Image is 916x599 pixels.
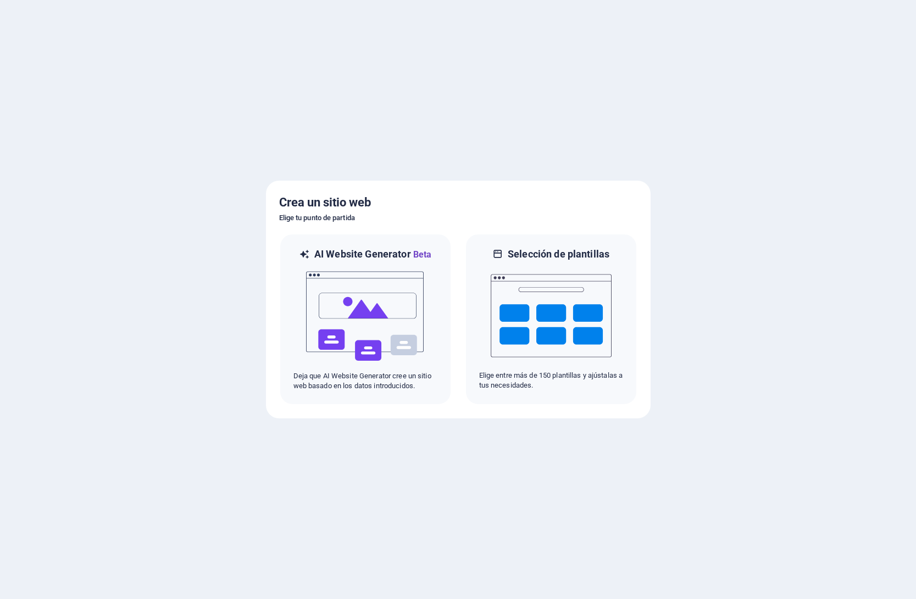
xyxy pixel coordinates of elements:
div: AI Website GeneratorBetaaiDeja que AI Website Generator cree un sitio web basado en los datos int... [279,233,452,405]
p: Deja que AI Website Generator cree un sitio web basado en los datos introducidos. [293,371,437,391]
p: Elige entre más de 150 plantillas y ajústalas a tus necesidades. [479,371,623,390]
span: Beta [411,249,432,260]
div: Selección de plantillasElige entre más de 150 plantillas y ajústalas a tus necesidades. [465,233,637,405]
h6: AI Website Generator [314,248,431,261]
img: ai [305,261,426,371]
h6: Selección de plantillas [508,248,609,261]
h6: Elige tu punto de partida [279,211,637,225]
h5: Crea un sitio web [279,194,637,211]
